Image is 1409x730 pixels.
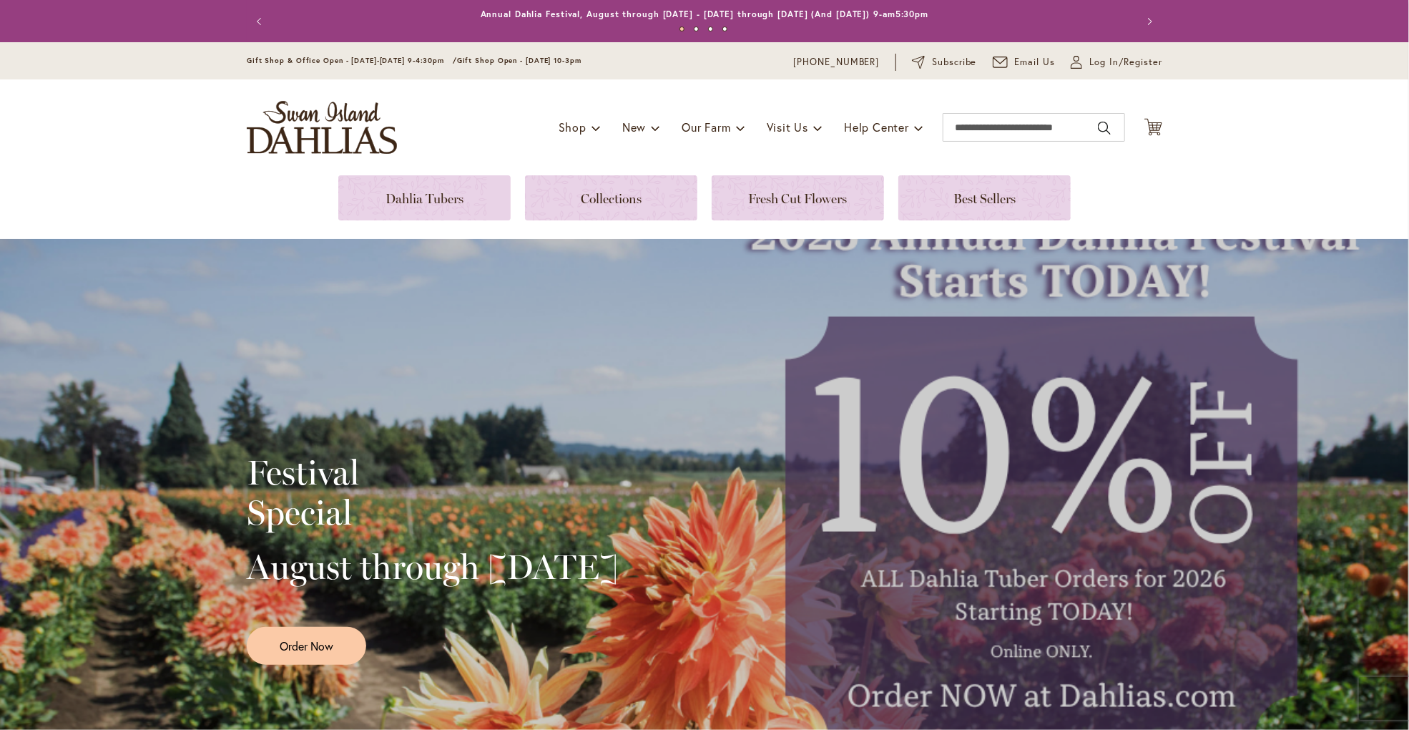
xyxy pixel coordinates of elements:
a: Subscribe [912,55,977,69]
button: Previous [247,7,275,36]
span: Log In/Register [1089,55,1162,69]
span: Our Farm [682,120,730,135]
span: Visit Us [767,120,808,135]
span: Subscribe [932,55,977,69]
a: [PHONE_NUMBER] [793,55,880,69]
span: Gift Shop & Office Open - [DATE]-[DATE] 9-4:30pm / [247,56,457,65]
a: Annual Dahlia Festival, August through [DATE] - [DATE] through [DATE] (And [DATE]) 9-am5:30pm [481,9,929,19]
span: Email Us [1015,55,1056,69]
button: 1 of 4 [679,26,684,31]
span: New [622,120,646,135]
span: Help Center [844,120,909,135]
span: Shop [559,120,586,135]
h2: August through [DATE] [247,547,618,587]
a: Log In/Register [1071,55,1162,69]
h2: Festival Special [247,452,618,532]
button: 2 of 4 [694,26,699,31]
button: Next [1134,7,1162,36]
a: store logo [247,101,397,154]
button: 4 of 4 [722,26,727,31]
span: Order Now [280,638,333,654]
span: Gift Shop Open - [DATE] 10-3pm [457,56,581,65]
button: 3 of 4 [708,26,713,31]
a: Order Now [247,627,366,665]
a: Email Us [993,55,1056,69]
